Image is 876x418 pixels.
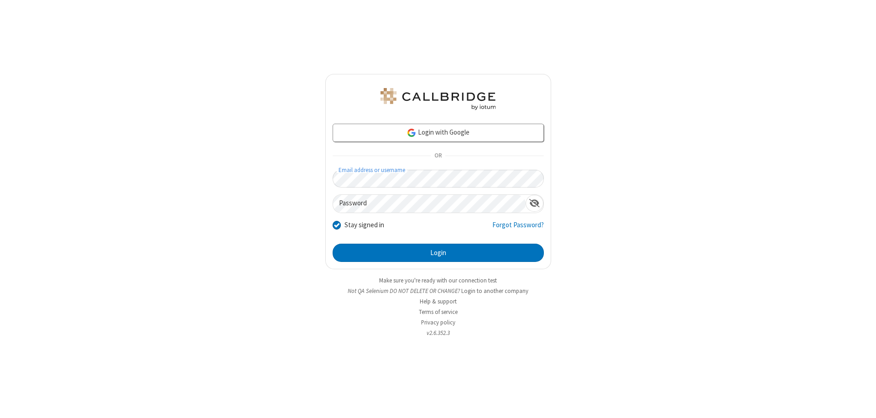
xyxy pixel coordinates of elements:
button: Login [333,244,544,262]
input: Password [333,195,526,213]
li: v2.6.352.3 [325,329,551,337]
span: OR [431,150,445,162]
label: Stay signed in [344,220,384,230]
input: Email address or username [333,170,544,188]
img: google-icon.png [407,128,417,138]
button: Login to another company [461,287,528,295]
a: Privacy policy [421,319,455,326]
a: Help & support [420,298,457,305]
div: Show password [526,195,543,212]
a: Terms of service [419,308,458,316]
a: Forgot Password? [492,220,544,237]
li: Not QA Selenium DO NOT DELETE OR CHANGE? [325,287,551,295]
a: Make sure you're ready with our connection test [379,277,497,284]
a: Login with Google [333,124,544,142]
img: QA Selenium DO NOT DELETE OR CHANGE [379,88,497,110]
